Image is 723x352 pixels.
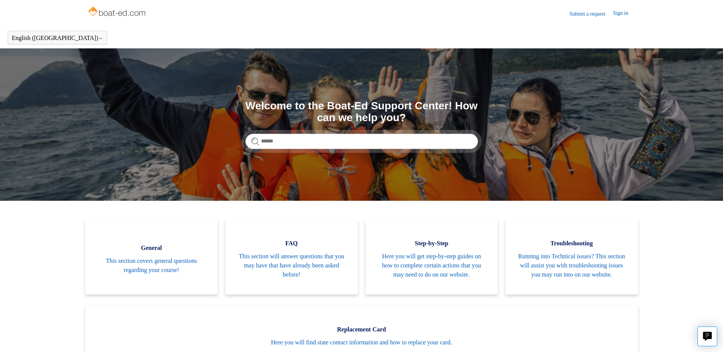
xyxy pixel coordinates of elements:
[613,9,636,18] a: Sign in
[245,100,478,124] h1: Welcome to the Boat-Ed Support Center! How can we help you?
[697,326,717,346] button: Live chat
[97,243,207,253] span: General
[237,239,346,248] span: FAQ
[569,10,613,18] a: Submit a request
[97,338,627,347] span: Here you will find state contact information and how to replace your card.
[517,239,627,248] span: Troubleshooting
[12,35,103,42] button: English ([GEOGRAPHIC_DATA])
[377,252,487,279] span: Here you will get step-by-step guides on how to complete certain actions that you may need to do ...
[225,220,358,294] a: FAQ This section will answer questions that you may have that have already been asked before!
[517,252,627,279] span: Running into Technical issues? This section will assist you with troubleshooting issues you may r...
[505,220,638,294] a: Troubleshooting Running into Technical issues? This section will assist you with troubleshooting ...
[85,220,218,294] a: General This section covers general questions regarding your course!
[237,252,346,279] span: This section will answer questions that you may have that have already been asked before!
[87,5,148,20] img: Boat-Ed Help Center home page
[97,256,207,275] span: This section covers general questions regarding your course!
[97,325,627,334] span: Replacement Card
[366,220,498,294] a: Step-by-Step Here you will get step-by-step guides on how to complete certain actions that you ma...
[377,239,487,248] span: Step-by-Step
[245,134,478,149] input: Search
